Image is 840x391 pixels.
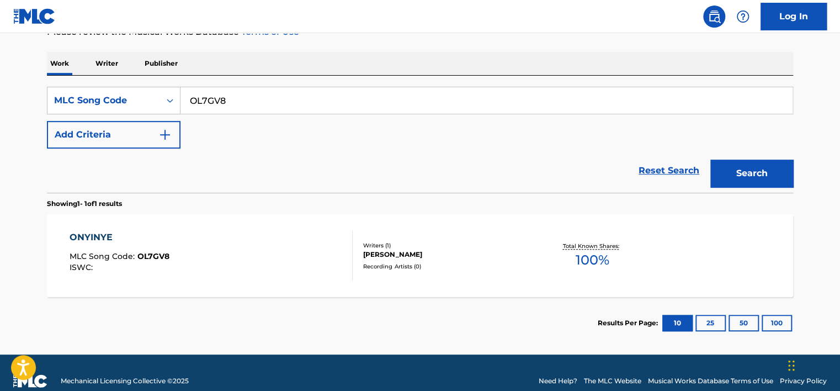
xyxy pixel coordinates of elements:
[92,52,121,75] p: Writer
[575,250,609,270] span: 100 %
[363,250,530,260] div: [PERSON_NAME]
[137,251,169,261] span: OL7GV8
[13,8,56,24] img: MLC Logo
[710,160,793,187] button: Search
[633,158,705,183] a: Reset Search
[70,262,95,272] span: ISWC :
[47,199,122,209] p: Showing 1 - 1 of 1 results
[703,6,725,28] a: Public Search
[363,241,530,250] div: Writers ( 1 )
[762,315,792,331] button: 100
[70,251,137,261] span: MLC Song Code :
[47,87,793,193] form: Search Form
[61,376,189,386] span: Mechanical Licensing Collective © 2025
[729,315,759,331] button: 50
[785,338,840,391] iframe: Chat Widget
[584,376,641,386] a: The MLC Website
[785,338,840,391] div: চ্যাট উইজেট
[47,121,180,149] button: Add Criteria
[788,349,795,382] div: টেনে আনুন
[598,318,661,328] p: Results Per Page:
[736,10,749,23] img: help
[648,376,773,386] a: Musical Works Database Terms of Use
[539,376,577,386] a: Need Help?
[708,10,721,23] img: search
[47,52,72,75] p: Work
[141,52,181,75] p: Publisher
[13,374,47,388] img: logo
[761,3,827,30] a: Log In
[732,6,754,28] div: Help
[54,94,153,107] div: MLC Song Code
[780,376,827,386] a: Privacy Policy
[695,315,726,331] button: 25
[47,214,793,297] a: ONYINYEMLC Song Code:OL7GV8ISWC:Writers (1)[PERSON_NAME]Recording Artists (0)Total Known Shares:100%
[662,315,693,331] button: 10
[562,242,621,250] p: Total Known Shares:
[158,128,172,141] img: 9d2ae6d4665cec9f34b9.svg
[70,231,169,244] div: ONYINYE
[363,262,530,271] div: Recording Artists ( 0 )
